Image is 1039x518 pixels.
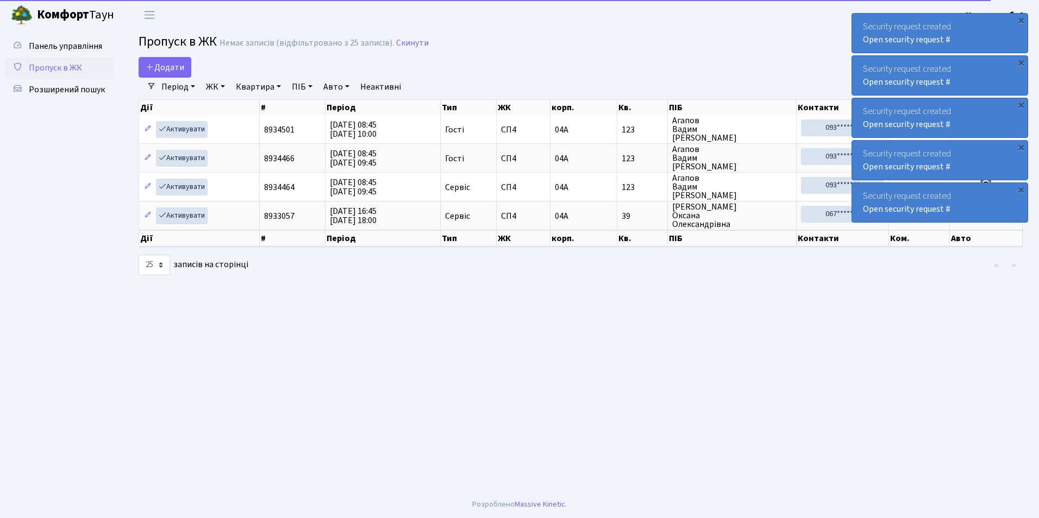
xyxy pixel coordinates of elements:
[146,61,184,73] span: Додати
[966,9,1026,21] b: Консьєрж б. 4.
[5,57,114,79] a: Пропуск в ЖК
[622,154,664,163] span: 123
[37,6,89,23] b: Комфорт
[287,78,317,96] a: ПІБ
[260,100,326,115] th: #
[550,100,617,115] th: корп.
[555,181,568,193] span: 04А
[501,125,546,134] span: СП4
[863,118,950,130] a: Open security request #
[1016,99,1027,110] div: ×
[264,124,295,136] span: 8934501
[852,56,1028,95] div: Security request created
[672,174,792,200] span: Агапов Вадим [PERSON_NAME]
[1016,15,1027,26] div: ×
[863,34,950,46] a: Open security request #
[445,154,464,163] span: Гості
[330,148,377,169] span: [DATE] 08:45 [DATE] 09:45
[668,230,797,247] th: ПІБ
[672,203,792,229] span: [PERSON_NAME] Оксана Олександрівна
[441,230,497,247] th: Тип
[617,230,668,247] th: Кв.
[797,230,890,247] th: Контакти
[260,230,326,247] th: #
[156,121,208,138] a: Активувати
[136,6,163,24] button: Переключити навігацію
[326,230,441,247] th: Період
[11,4,33,26] img: logo.png
[5,35,114,57] a: Панель управління
[445,183,470,192] span: Сервіс
[156,150,208,167] a: Активувати
[497,230,550,247] th: ЖК
[29,84,105,96] span: Розширений пошук
[863,203,950,215] a: Open security request #
[672,145,792,171] span: Агапов Вадим [PERSON_NAME]
[326,100,441,115] th: Період
[622,125,664,134] span: 123
[330,176,377,198] span: [DATE] 08:45 [DATE] 09:45
[29,62,82,74] span: Пропуск в ЖК
[472,498,567,510] div: Розроблено .
[396,38,429,48] a: Скинути
[156,207,208,224] a: Активувати
[889,230,949,247] th: Ком.
[555,124,568,136] span: 04А
[852,141,1028,180] div: Security request created
[622,183,664,192] span: 123
[797,100,890,115] th: Контакти
[330,205,377,226] span: [DATE] 16:45 [DATE] 18:00
[264,153,295,165] span: 8934466
[139,255,248,275] label: записів на сторінці
[330,119,377,140] span: [DATE] 08:45 [DATE] 10:00
[501,183,546,192] span: СП4
[231,78,285,96] a: Квартира
[264,210,295,222] span: 8933057
[622,212,664,220] span: 39
[5,79,114,100] a: Розширений пошук
[852,14,1028,53] div: Security request created
[863,161,950,173] a: Open security request #
[852,183,1028,222] div: Security request created
[617,100,668,115] th: Кв.
[220,38,394,48] div: Немає записів (відфільтровано з 25 записів).
[550,230,617,247] th: корп.
[139,100,260,115] th: Дії
[29,40,102,52] span: Панель управління
[555,153,568,165] span: 04А
[950,230,1023,247] th: Авто
[445,125,464,134] span: Гості
[515,498,565,510] a: Massive Kinetic
[863,76,950,88] a: Open security request #
[501,212,546,220] span: СП4
[139,230,260,247] th: Дії
[501,154,546,163] span: СП4
[441,100,497,115] th: Тип
[139,255,170,275] select: записів на сторінці
[497,100,550,115] th: ЖК
[139,57,191,78] a: Додати
[139,32,217,51] span: Пропуск в ЖК
[156,179,208,195] a: Активувати
[319,78,354,96] a: Авто
[1016,142,1027,153] div: ×
[555,210,568,222] span: 04А
[1016,184,1027,195] div: ×
[852,98,1028,137] div: Security request created
[668,100,797,115] th: ПІБ
[37,6,114,24] span: Таун
[966,9,1026,22] a: Консьєрж б. 4.
[672,116,792,142] span: Агапов Вадим [PERSON_NAME]
[1016,57,1027,68] div: ×
[202,78,229,96] a: ЖК
[264,181,295,193] span: 8934464
[445,212,470,220] span: Сервіс
[157,78,199,96] a: Період
[356,78,405,96] a: Неактивні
